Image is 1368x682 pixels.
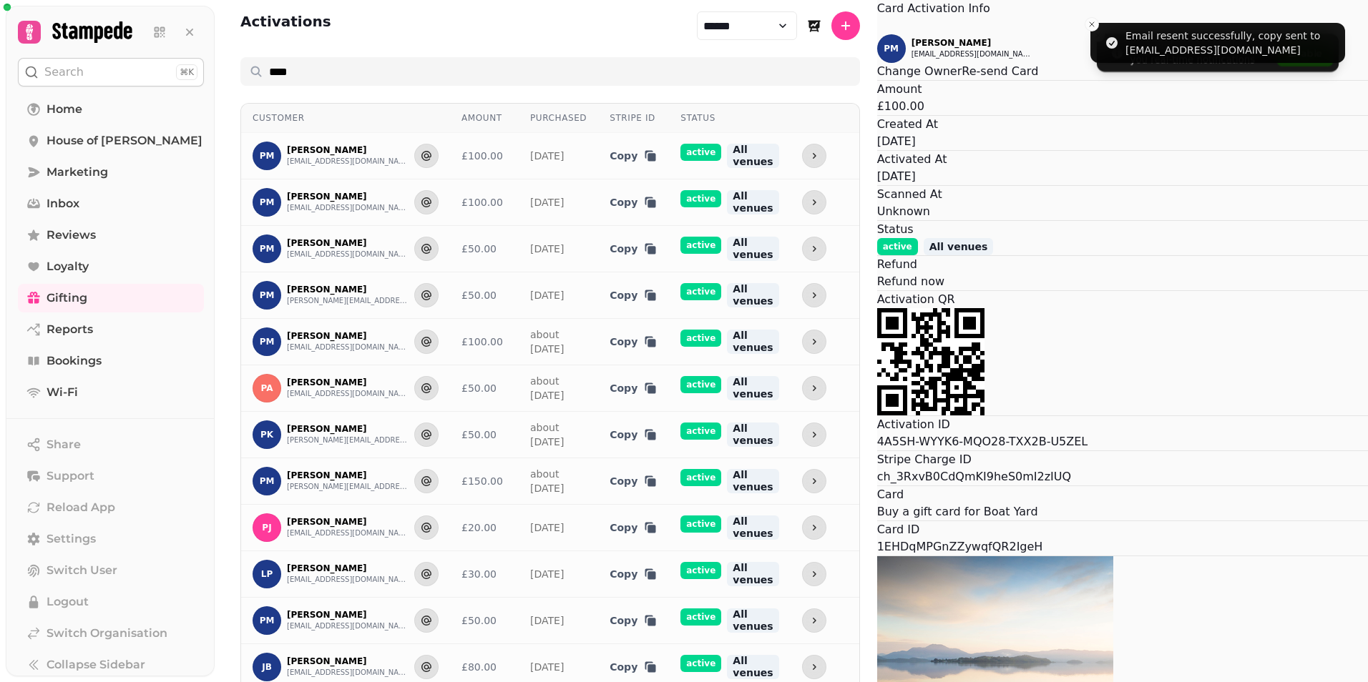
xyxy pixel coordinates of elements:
span: PM [260,476,275,486]
a: about [DATE] [530,422,564,448]
span: active [680,376,721,393]
a: [DATE] [530,243,564,254]
p: Card ID [877,521,1368,538]
div: Stampede would like to send you real-time notifications [1130,39,1271,66]
span: Marketing [47,164,108,181]
button: Copy [610,335,658,349]
span: All venues [727,469,778,493]
div: £20.00 [461,520,507,535]
div: £100.00 [461,195,507,209]
p: 4A5SH-WYYK6-MQO28-TXX2B-U5ZEL [877,433,1368,450]
span: PK [260,430,273,440]
div: £50.00 [461,242,507,256]
button: Copy [610,288,658,302]
span: Reload App [47,499,115,516]
button: more [802,655,826,679]
button: more [802,469,826,493]
span: All venues [727,608,778,633]
p: [PERSON_NAME] [287,656,409,667]
a: [DATE] [530,197,564,208]
span: All venues [727,422,778,447]
span: Switch Organisation [47,625,167,642]
span: All venues [727,655,778,679]
span: Support [47,468,94,485]
button: Send to [414,562,439,586]
span: All venues [727,237,778,261]
a: about [DATE] [530,468,564,494]
span: All venues [727,562,778,586]
span: PM [260,151,275,161]
p: [PERSON_NAME] [287,423,409,435]
button: [PERSON_NAME][EMAIL_ADDRESS][DOMAIN_NAME] [287,295,409,307]
button: more [802,330,826,354]
p: [PERSON_NAME] [287,330,409,342]
span: Logout [47,593,89,611]
div: ⌘K [176,64,197,80]
span: active [680,330,721,347]
button: Close toast [1085,17,1099,31]
span: LP [261,569,273,579]
div: Amount [461,112,507,124]
span: Gifting [47,290,87,307]
div: £80.00 [461,660,507,674]
span: active [680,608,721,626]
span: PM [260,616,275,626]
p: [PERSON_NAME] [287,470,409,481]
p: [PERSON_NAME] [287,144,409,156]
p: [PERSON_NAME] [287,237,409,249]
button: more [802,144,826,168]
p: Activation QR [877,291,1368,308]
button: Refund now [877,273,944,290]
button: Send to [414,608,439,633]
button: Enable [1277,39,1334,66]
span: PM [260,244,275,254]
div: £50.00 [461,613,507,628]
button: Send to [414,469,439,493]
button: [EMAIL_ADDRESS][DOMAIN_NAME] [912,49,1033,60]
button: more [802,237,826,261]
button: Copy [610,613,658,628]
p: £100.00 [877,98,1368,115]
span: Switch User [47,562,117,579]
p: Activation ID [877,416,1368,433]
p: Status [877,221,1368,238]
span: active [680,515,721,533]
button: Send to [414,330,439,354]
div: Purchased [530,112,587,124]
p: [PERSON_NAME] [287,191,409,202]
button: [EMAIL_ADDRESS][DOMAIN_NAME] [287,574,409,585]
p: [PERSON_NAME] [287,563,409,574]
div: £100.00 [461,149,507,163]
a: [DATE] [530,661,564,673]
button: [EMAIL_ADDRESS][DOMAIN_NAME] [287,156,409,167]
span: PM [260,337,275,347]
span: All venues [727,144,778,168]
p: [DATE] [877,168,1368,185]
p: Search [44,64,84,81]
p: [DATE] [877,133,1368,150]
span: All venues [727,376,778,400]
button: Copy [610,660,658,674]
div: Stripe ID [610,112,658,124]
span: Loyalty [47,258,89,275]
span: JB [262,662,272,672]
button: [PERSON_NAME][EMAIL_ADDRESS][DOMAIN_NAME] [287,481,409,493]
button: [EMAIL_ADDRESS][DOMAIN_NAME] [287,342,409,353]
a: [DATE] [530,290,564,301]
button: [EMAIL_ADDRESS][DOMAIN_NAME] [287,249,409,260]
button: Copy [610,149,658,163]
p: Created At [877,116,1368,133]
p: ch_3RxvB0CdQmKI9heS0mI2zIUQ [877,468,1368,485]
span: All venues [727,330,778,354]
span: PJ [262,523,271,533]
a: about [DATE] [530,375,564,401]
button: [PERSON_NAME][EMAIL_ADDRESS][DOMAIN_NAME] [287,435,409,446]
div: £150.00 [461,474,507,488]
span: active [877,238,918,255]
button: more [802,422,826,447]
button: Send to [414,376,439,400]
span: active [680,655,721,672]
span: PM [260,197,275,207]
button: more [802,608,826,633]
a: [DATE] [530,150,564,162]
